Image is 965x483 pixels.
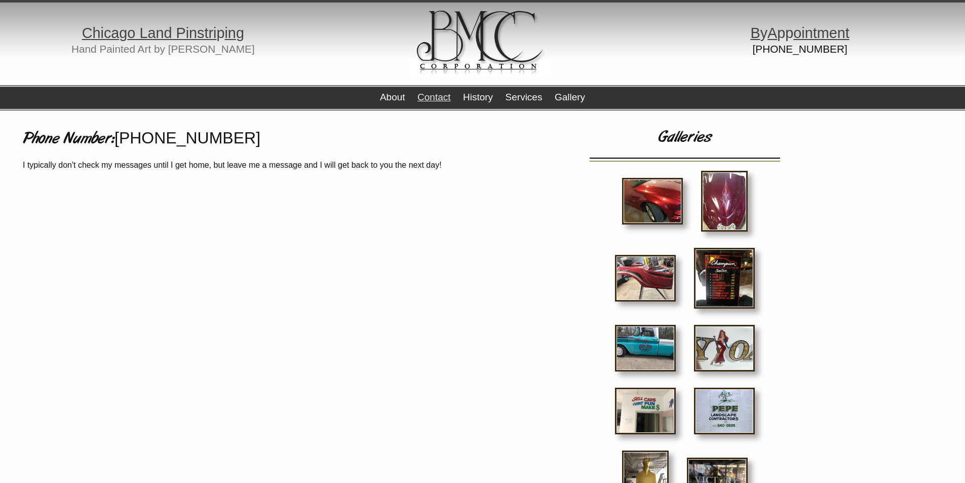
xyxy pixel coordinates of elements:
[555,92,585,102] a: Gallery
[114,129,260,147] a: [PHONE_NUMBER]
[23,159,576,171] p: I typically don't check my messages until I get home, but leave me a message and I will get back ...
[622,178,683,225] img: IMG_1688.JPG
[750,25,760,41] span: B
[701,171,748,232] img: 29383.JPG
[615,388,676,434] img: IMG_3795.jpg
[753,43,847,55] a: [PHONE_NUMBER]
[8,28,319,38] h1: g p g
[767,25,777,41] span: A
[417,92,450,102] a: Contact
[694,388,755,434] img: IMG_2395.jpg
[793,25,849,41] span: ointment
[644,28,955,38] h1: y pp
[463,92,493,102] a: History
[694,325,755,371] img: IMG_2550.jpg
[506,92,543,102] a: Services
[411,3,552,78] img: logo.gif
[615,255,676,302] img: IMG_2632.jpg
[380,92,405,102] a: About
[127,25,216,41] span: o Land Pinstri
[615,325,676,371] img: IMG_3465.jpg
[8,46,319,53] h2: Hand Painted Art by [PERSON_NAME]
[82,25,120,41] span: Chica
[694,248,755,309] img: IMG_4294.jpg
[584,126,786,150] h1: Galleries
[224,25,236,41] span: in
[23,126,576,152] h1: Phone Number:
